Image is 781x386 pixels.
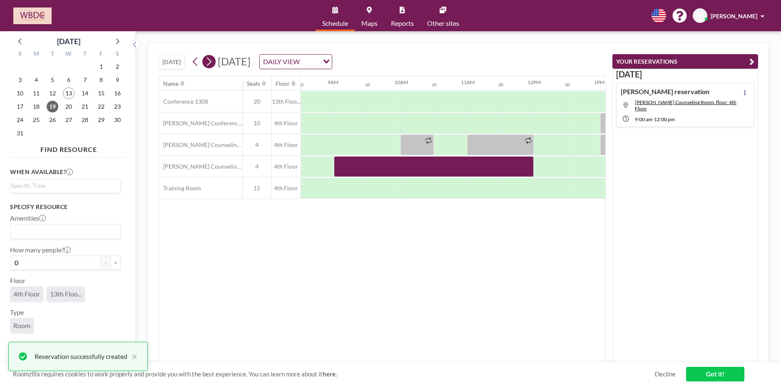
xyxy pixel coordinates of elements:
[14,74,26,86] span: Sunday, August 3, 2025
[616,69,754,80] h3: [DATE]
[655,370,676,378] a: Decline
[14,114,26,126] span: Sunday, August 24, 2025
[63,74,75,86] span: Wednesday, August 6, 2025
[35,351,127,361] div: Reservation successfully created
[159,98,208,105] span: Conference 1308
[432,82,437,87] div: 30
[461,79,475,85] div: 11AM
[95,87,107,99] span: Friday, August 15, 2025
[112,101,123,112] span: Saturday, August 23, 2025
[565,82,570,87] div: 30
[95,61,107,72] span: Friday, August 1, 2025
[77,49,93,60] div: T
[93,49,109,60] div: F
[10,276,25,285] label: Floor
[14,101,26,112] span: Sunday, August 17, 2025
[13,321,30,330] span: Room
[261,56,301,67] span: DAILY VIEW
[159,120,242,127] span: [PERSON_NAME] Conference Room
[47,101,58,112] span: Tuesday, August 19, 2025
[365,82,370,87] div: 30
[79,87,91,99] span: Thursday, August 14, 2025
[95,114,107,126] span: Friday, August 29, 2025
[159,163,242,170] span: [PERSON_NAME] Counseling Room
[654,116,675,122] span: 12:00 PM
[10,179,120,192] div: Search for option
[322,20,348,27] span: Schedule
[243,163,271,170] span: 4
[13,370,655,378] span: Roomzilla requires cookies to work properly and provide you with the best experience. You can lea...
[302,56,318,67] input: Search for option
[30,101,42,112] span: Monday, August 18, 2025
[271,184,301,192] span: 4th Floor
[10,308,24,316] label: Type
[361,20,378,27] span: Maps
[498,82,503,87] div: 30
[635,116,652,122] span: 9:00 AM
[427,20,459,27] span: Other sites
[394,79,408,85] div: 10AM
[298,82,303,87] div: 30
[10,142,127,154] h4: FIND RESOURCE
[63,87,75,99] span: Wednesday, August 13, 2025
[11,226,116,237] input: Search for option
[79,114,91,126] span: Thursday, August 28, 2025
[47,87,58,99] span: Tuesday, August 12, 2025
[10,340,27,348] label: Name
[686,367,744,381] a: Got it!
[61,49,77,60] div: W
[112,74,123,86] span: Saturday, August 9, 2025
[45,49,61,60] div: T
[159,55,185,69] button: [DATE]
[57,35,80,47] div: [DATE]
[612,54,758,69] button: YOUR RESERVATIONS
[527,79,541,85] div: 12PM
[218,55,251,67] span: [DATE]
[30,74,42,86] span: Monday, August 4, 2025
[63,114,75,126] span: Wednesday, August 27, 2025
[30,87,42,99] span: Monday, August 11, 2025
[276,80,290,87] div: Floor
[109,49,125,60] div: S
[696,12,704,20] span: KG
[391,20,414,27] span: Reports
[101,256,111,270] button: -
[63,101,75,112] span: Wednesday, August 20, 2025
[247,80,260,87] div: Seats
[11,181,116,190] input: Search for option
[243,184,271,192] span: 15
[271,98,301,105] span: 13th Floo...
[79,74,91,86] span: Thursday, August 7, 2025
[243,98,271,105] span: 20
[13,290,40,298] span: 4th Floor
[111,256,121,270] button: +
[159,141,242,149] span: [PERSON_NAME] Counseling Room
[10,203,121,211] h3: Specify resource
[10,224,120,239] div: Search for option
[711,12,757,20] span: [PERSON_NAME]
[159,184,201,192] span: Training Room
[163,80,179,87] div: Name
[112,87,123,99] span: Saturday, August 16, 2025
[260,55,332,69] div: Search for option
[14,127,26,139] span: Sunday, August 31, 2025
[30,114,42,126] span: Monday, August 25, 2025
[79,101,91,112] span: Thursday, August 21, 2025
[127,351,137,361] button: close
[95,101,107,112] span: Friday, August 22, 2025
[13,7,52,24] img: organization-logo
[652,116,654,122] span: -
[50,290,82,298] span: 13th Floo...
[47,74,58,86] span: Tuesday, August 5, 2025
[14,87,26,99] span: Sunday, August 10, 2025
[635,99,736,112] span: Serlin Counseling Room, floor: 4th Floor
[271,163,301,170] span: 4th Floor
[323,370,337,378] a: here.
[10,214,46,222] label: Amenities
[271,141,301,149] span: 4th Floor
[594,79,604,85] div: 1PM
[621,87,709,96] h4: [PERSON_NAME] reservation
[328,79,338,85] div: 9AM
[10,246,71,254] label: How many people?
[28,49,45,60] div: M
